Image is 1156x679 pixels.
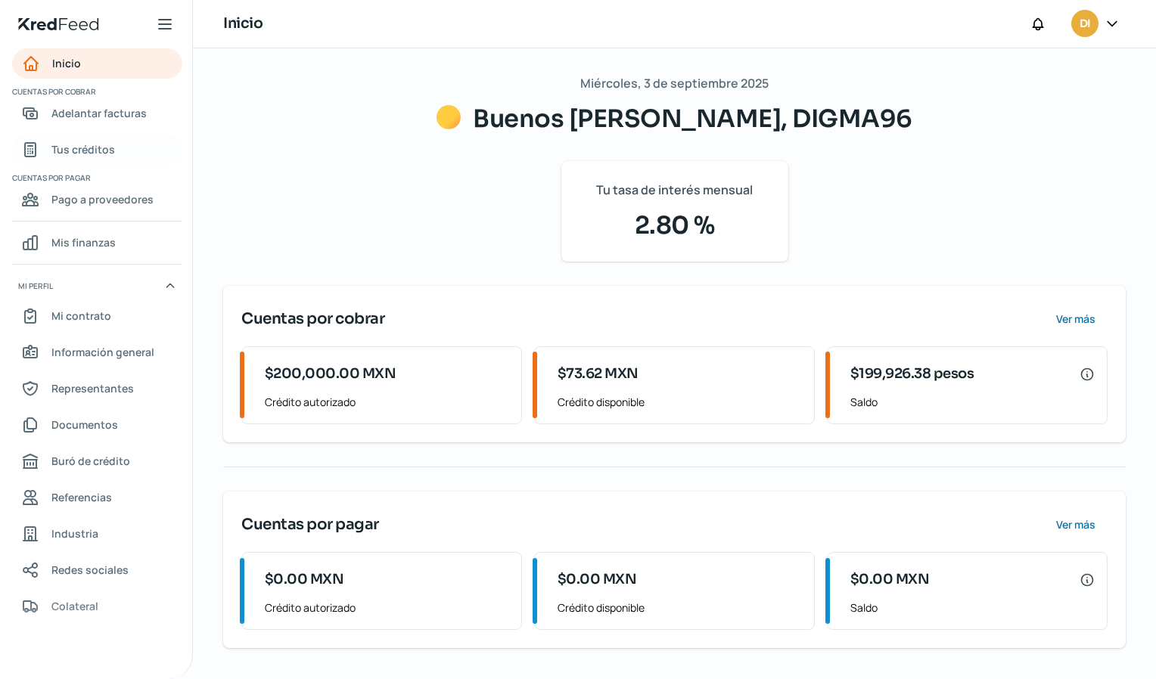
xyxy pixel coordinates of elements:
[265,364,396,384] span: $200,000.00 MXN
[12,48,182,79] a: Inicio
[580,73,769,95] span: Miércoles, 3 de septiembre 2025
[1043,304,1108,334] button: Ver más
[12,228,182,258] a: Mis finanzas
[558,392,802,411] span: Crédito disponible
[12,555,182,585] a: Redes sociales
[241,308,384,330] span: Cuentas por cobrar
[51,104,147,122] span: Adelantar facturas
[12,184,182,215] a: Pago a proveedores
[12,171,180,184] span: Cuentas por pagar
[12,446,182,476] a: Buró de crédito
[51,415,118,434] span: Documentos
[558,598,802,617] span: Crédito disponible
[1056,519,1095,530] span: Ver más
[850,364,974,384] span: $199,926.38 pesos
[51,560,129,579] span: Redes sociales
[51,597,98,615] span: Colateral
[12,410,182,440] a: Documentos
[18,279,53,293] span: Mi perfil
[580,207,770,243] span: 2.80 %
[52,54,81,73] span: Inicio
[51,524,98,543] span: Industria
[51,379,134,398] span: Representantes
[51,343,154,361] span: Información general
[12,135,182,165] a: Tus créditos
[1080,15,1090,33] span: DI
[265,392,509,411] span: Crédito autorizado
[850,569,930,590] span: $0.00 MXN
[241,513,379,536] span: Cuentas por pagar
[437,105,461,129] img: Saludos
[51,190,154,209] span: Pago a proveedores
[12,337,182,367] a: Información general
[265,598,509,617] span: Crédito autorizado
[850,392,1095,411] span: Saldo
[12,482,182,513] a: Referencias
[51,233,116,252] span: Mis finanzas
[12,519,182,549] a: Industria
[12,301,182,331] a: Mi contrato
[558,364,639,384] span: $73.62 MXN
[51,451,130,470] span: Buró de crédito
[223,13,263,35] h1: Inicio
[1043,510,1108,540] button: Ver más
[51,488,112,507] span: Referencias
[12,374,182,404] a: Representantes
[12,591,182,622] a: Colateral
[596,179,753,201] span: Tu tasa de interés mensual
[51,306,111,325] span: Mi contrato
[473,104,912,134] span: Buenos [PERSON_NAME], DIGMA96
[12,98,182,129] a: Adelantar facturas
[12,85,180,98] span: Cuentas por cobrar
[51,140,115,159] span: Tus créditos
[1056,314,1095,324] span: Ver más
[850,598,1095,617] span: Saldo
[558,569,637,590] span: $0.00 MXN
[265,569,344,590] span: $0.00 MXN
